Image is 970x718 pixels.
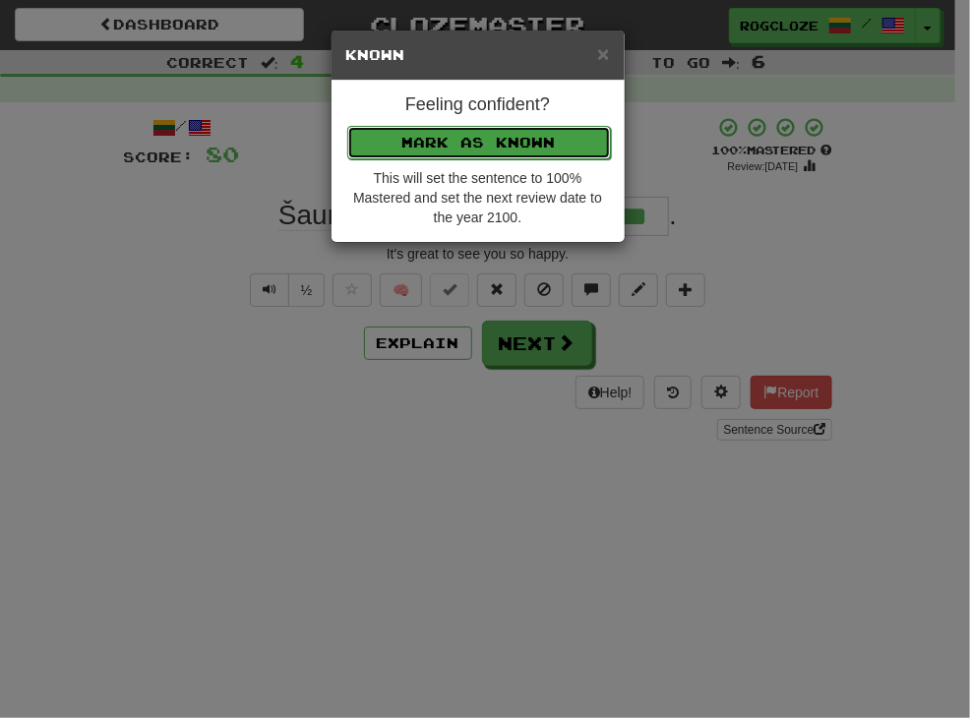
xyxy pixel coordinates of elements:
button: Mark as Known [347,126,611,159]
div: This will set the sentence to 100% Mastered and set the next review date to the year 2100. [346,168,610,227]
h5: Known [346,45,610,65]
h4: Feeling confident? [346,95,610,115]
span: × [597,42,609,65]
button: Close [597,43,609,64]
